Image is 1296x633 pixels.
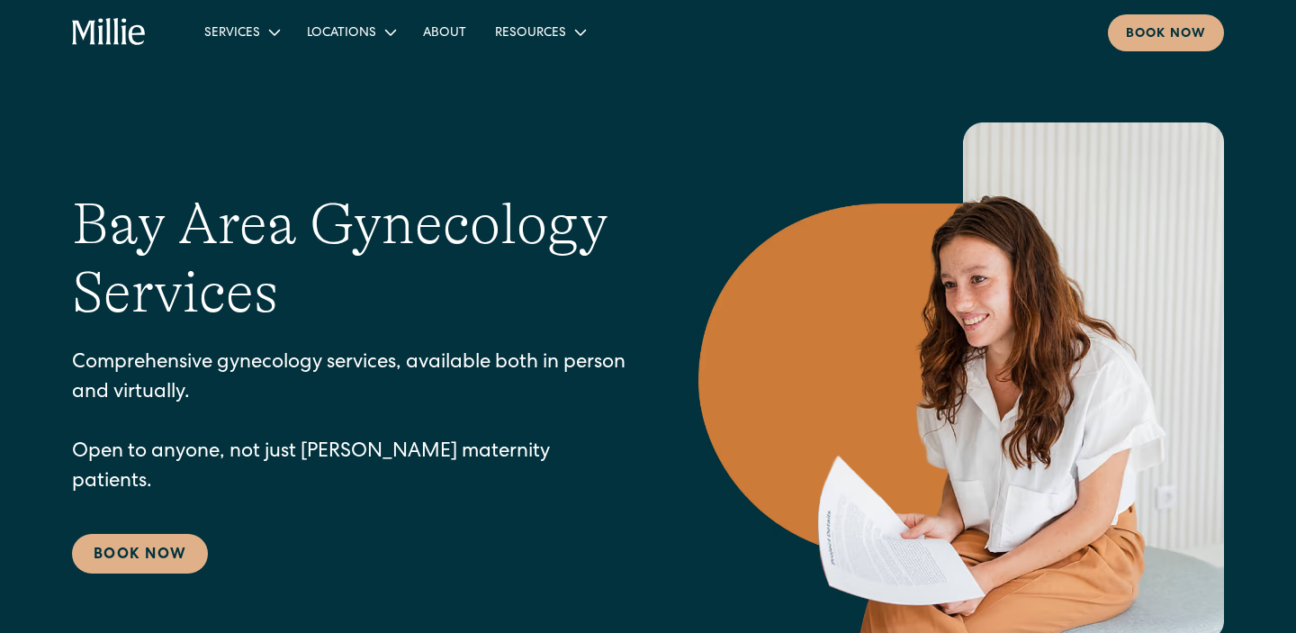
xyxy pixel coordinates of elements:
div: Services [204,24,260,43]
div: Services [190,17,292,47]
h1: Bay Area Gynecology Services [72,190,626,329]
a: About [409,17,481,47]
a: home [72,18,147,47]
div: Locations [292,17,409,47]
div: Book now [1126,25,1206,44]
div: Locations [307,24,376,43]
div: Resources [495,24,566,43]
div: Resources [481,17,598,47]
a: Book now [1108,14,1224,51]
a: Book Now [72,534,208,574]
p: Comprehensive gynecology services, available both in person and virtually. Open to anyone, not ju... [72,349,626,498]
